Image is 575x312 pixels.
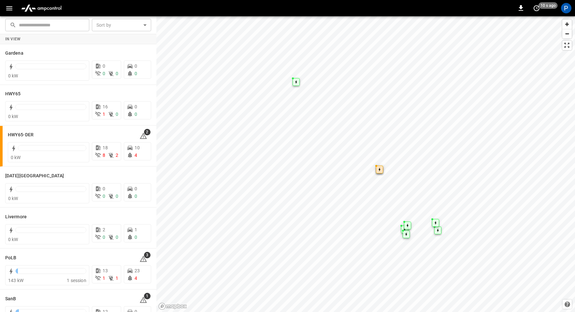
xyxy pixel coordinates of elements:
[103,63,105,69] span: 0
[135,276,137,281] span: 4
[5,50,23,57] h6: Gardena
[135,194,137,199] span: 0
[401,225,408,233] div: Map marker
[5,213,27,221] h6: Livermore
[116,153,118,158] span: 2
[103,268,108,273] span: 13
[8,196,18,201] span: 0 kW
[103,235,105,240] span: 0
[562,29,572,38] button: Zoom out
[8,73,18,78] span: 0 kW
[103,153,105,158] span: 8
[5,295,16,303] h6: SanB
[135,71,137,76] span: 0
[116,194,118,199] span: 0
[434,226,441,234] div: Map marker
[5,172,64,180] h6: Karma Center
[376,166,383,173] div: Map marker
[561,3,571,13] div: profile-icon
[144,129,151,135] span: 2
[5,37,21,41] strong: In View
[135,186,137,191] span: 0
[103,186,105,191] span: 0
[135,268,140,273] span: 23
[67,278,86,283] span: 1 session
[103,194,105,199] span: 0
[8,131,34,139] h6: HWY65-DER
[11,155,21,160] span: 0 kW
[116,112,118,117] span: 0
[8,237,18,242] span: 0 kW
[156,16,575,312] canvas: Map
[562,20,572,29] button: Zoom in
[19,2,64,14] img: ampcontrol.io logo
[135,227,137,232] span: 1
[116,235,118,240] span: 0
[404,222,411,229] div: Map marker
[539,2,558,9] span: 10 s ago
[135,153,137,158] span: 4
[103,112,105,117] span: 1
[116,276,118,281] span: 1
[135,104,137,109] span: 0
[135,112,137,117] span: 0
[144,293,151,299] span: 1
[116,71,118,76] span: 0
[432,219,439,227] div: Map marker
[103,227,105,232] span: 2
[144,252,151,258] span: 3
[103,71,105,76] span: 0
[158,303,187,310] a: Mapbox homepage
[135,235,137,240] span: 0
[135,145,140,150] span: 10
[5,90,21,98] h6: HWY65
[103,276,105,281] span: 1
[531,3,542,13] button: set refresh interval
[103,145,108,150] span: 18
[103,104,108,109] span: 16
[135,63,137,69] span: 0
[8,278,23,283] span: 143 kW
[8,114,18,119] span: 0 kW
[403,230,410,238] div: Map marker
[5,254,16,262] h6: PoLB
[293,78,300,86] div: Map marker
